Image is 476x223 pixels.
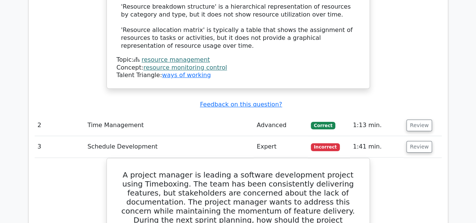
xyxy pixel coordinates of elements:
[350,136,404,158] td: 1:41 min.
[254,115,308,136] td: Advanced
[84,115,254,136] td: Time Management
[117,64,360,72] div: Concept:
[117,56,360,64] div: Topic:
[141,56,210,63] a: resource management
[143,64,227,71] a: resource monitoring control
[350,115,404,136] td: 1:13 min.
[406,141,432,153] button: Review
[406,120,432,131] button: Review
[84,136,254,158] td: Schedule Development
[35,115,85,136] td: 2
[117,56,360,79] div: Talent Triangle:
[35,136,85,158] td: 3
[311,122,335,129] span: Correct
[162,71,211,79] a: ways of working
[200,101,282,108] a: Feedback on this question?
[311,143,340,151] span: Incorrect
[254,136,308,158] td: Expert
